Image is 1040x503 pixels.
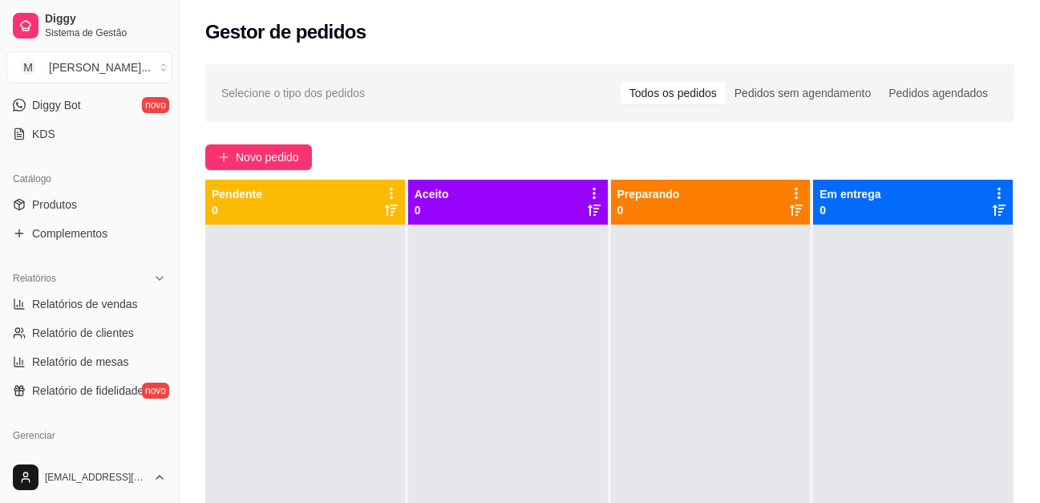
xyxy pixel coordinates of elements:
a: Relatório de mesas [6,349,172,375]
a: Complementos [6,221,172,246]
span: Sistema de Gestão [45,26,166,39]
span: Relatório de mesas [32,354,129,370]
span: Relatório de clientes [32,325,134,341]
p: Preparando [617,186,680,202]
a: Entregadoresnovo [6,448,172,474]
span: Produtos [32,197,77,213]
p: 0 [617,202,680,218]
span: Diggy Bot [32,97,81,113]
a: Produtos [6,192,172,217]
a: Relatório de clientes [6,320,172,346]
span: [EMAIL_ADDRESS][DOMAIN_NAME] [45,471,147,484]
div: [PERSON_NAME] ... [49,59,151,75]
a: Diggy Botnovo [6,92,172,118]
a: DiggySistema de Gestão [6,6,172,45]
span: Complementos [32,225,107,241]
p: Pendente [212,186,262,202]
div: Pedidos sem agendamento [726,82,880,104]
span: KDS [32,126,55,142]
span: Relatórios [13,272,56,285]
span: Diggy [45,12,166,26]
span: plus [218,152,229,163]
div: Catálogo [6,166,172,192]
button: [EMAIL_ADDRESS][DOMAIN_NAME] [6,458,172,497]
a: KDS [6,121,172,147]
h2: Gestor de pedidos [205,19,366,45]
span: Relatório de fidelidade [32,383,144,399]
button: Select a team [6,51,172,83]
span: Novo pedido [236,148,299,166]
p: Aceito [415,186,449,202]
p: 0 [415,202,449,218]
div: Todos os pedidos [621,82,726,104]
span: Selecione o tipo dos pedidos [221,84,365,102]
span: M [20,59,36,75]
span: Relatórios de vendas [32,296,138,312]
div: Pedidos agendados [880,82,997,104]
a: Relatórios de vendas [6,291,172,317]
a: Relatório de fidelidadenovo [6,378,172,404]
div: Gerenciar [6,423,172,448]
p: 0 [819,202,880,218]
p: 0 [212,202,262,218]
p: Em entrega [819,186,880,202]
button: Novo pedido [205,144,312,170]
